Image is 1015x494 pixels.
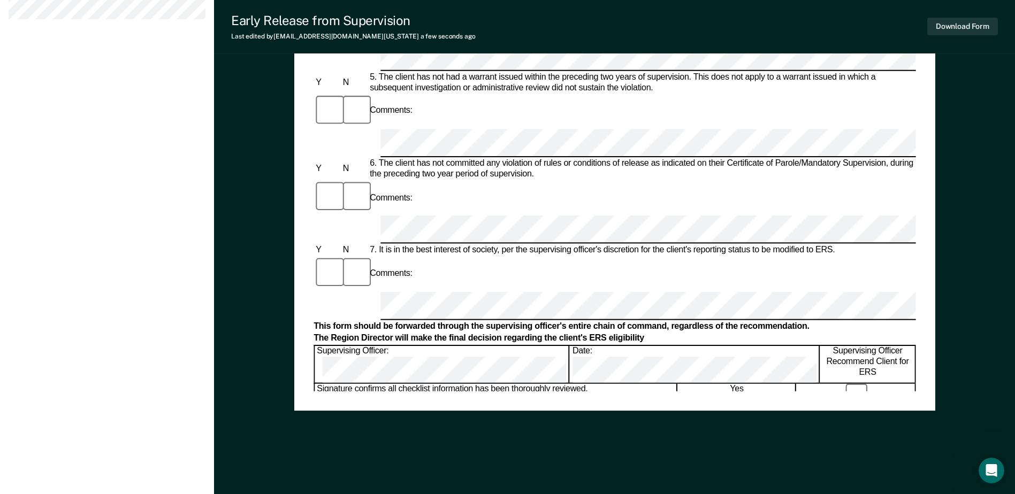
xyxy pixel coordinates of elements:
[315,346,569,383] div: Supervising Officer:
[421,33,476,40] span: a few seconds ago
[231,13,476,28] div: Early Release from Supervision
[314,333,915,343] div: The Region Director will make the final decision regarding the client's ERS eligibility
[231,33,476,40] div: Last edited by [EMAIL_ADDRESS][DOMAIN_NAME][US_STATE]
[820,346,915,383] div: Supervising Officer Recommend Client for ERS
[979,458,1004,483] iframe: Intercom live chat
[368,158,916,180] div: 6. The client has not committed any violation of rules or conditions of release as indicated on t...
[927,18,998,35] button: Download Form
[368,106,415,117] div: Comments:
[570,346,819,383] div: Date:
[314,77,340,88] div: Y
[678,384,796,406] div: Yes
[315,384,677,406] div: Signature confirms all checklist information has been thoroughly reviewed.
[314,245,340,256] div: Y
[368,268,415,279] div: Comments:
[340,77,367,88] div: N
[368,192,415,203] div: Comments:
[368,245,916,256] div: 7. It is in the best interest of society, per the supervising officer's discretion for the client...
[340,164,367,174] div: N
[314,164,340,174] div: Y
[368,72,916,93] div: 5. The client has not had a warrant issued within the preceding two years of supervision. This do...
[314,321,915,331] div: This form should be forwarded through the supervising officer's entire chain of command, regardle...
[340,245,367,256] div: N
